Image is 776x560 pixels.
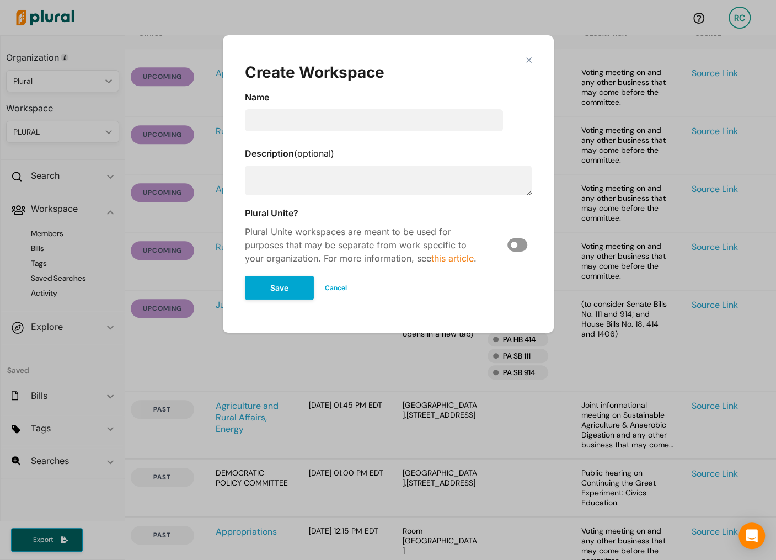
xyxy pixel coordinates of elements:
div: Create Workspace [245,63,532,82]
button: Cancel [314,280,358,296]
span: (optional) [294,148,334,159]
a: this article [431,253,474,264]
div: Plural Unite workspaces are meant to be used for purposes that may be separate from work specific... [245,225,484,265]
div: Open Intercom Messenger [738,522,765,549]
div: Plural Unite? [245,206,532,220]
div: Modal [223,35,554,333]
button: Save [245,276,314,300]
div: Description [245,147,532,160]
div: Name [245,90,532,104]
